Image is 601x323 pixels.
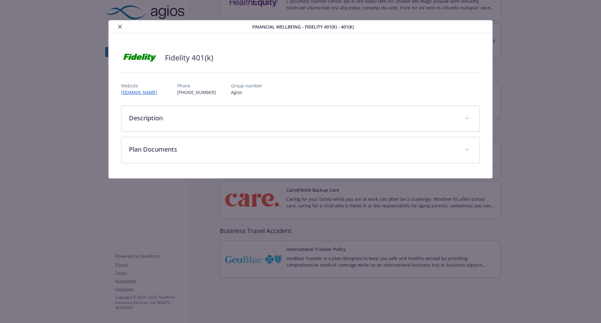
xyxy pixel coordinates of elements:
[231,82,262,89] p: Group number
[121,48,159,67] img: Fidelity Investments
[165,52,213,63] h2: Fidelity 401(k)
[121,82,162,89] p: Website
[177,89,216,96] p: [PHONE_NUMBER]
[129,145,457,154] p: Plan Documents
[177,82,216,89] p: Phone
[129,113,457,123] p: Description
[121,137,480,163] div: Plan Documents
[121,89,162,95] a: [DOMAIN_NAME]
[60,20,541,179] div: details for plan Financial Wellbeing - Fidelity 401(k) - 401(k)
[252,23,354,30] span: Financial Wellbeing - Fidelity 401(k) - 401(k)
[231,89,262,96] p: Agios
[116,23,124,30] button: close
[121,106,480,132] div: Description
